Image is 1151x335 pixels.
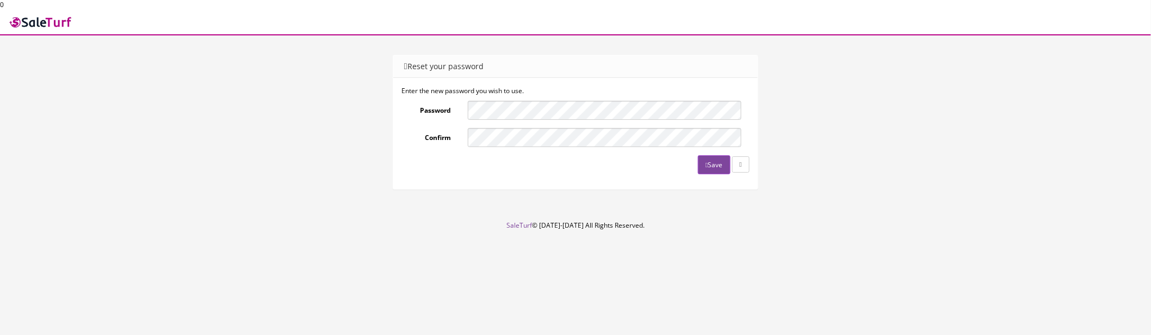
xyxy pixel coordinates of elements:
h1: Reset your password [404,62,747,71]
a: SaleTurf [506,221,532,230]
p: Enter the new password you wish to use. [401,86,750,96]
label: Confirm [401,128,460,143]
button: Save [698,155,730,174]
label: Password [401,101,460,115]
img: SaleTurf [8,15,73,29]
